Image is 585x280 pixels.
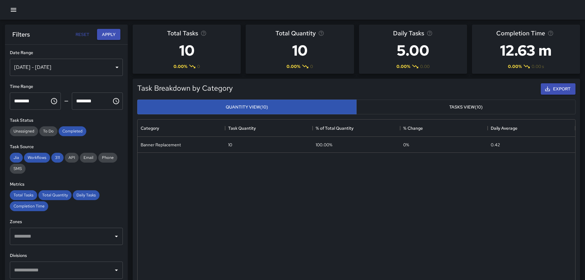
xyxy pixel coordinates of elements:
[10,190,37,200] div: Total Tasks
[10,153,23,163] div: Jia
[541,83,575,95] button: Export
[10,201,48,211] div: Completion Time
[10,192,37,198] span: Total Tasks
[10,126,38,136] div: Unassigned
[38,190,72,200] div: Total Quantity
[10,49,123,56] h6: Date Range
[112,232,121,241] button: Open
[73,190,99,200] div: Daily Tasks
[59,128,86,134] span: Completed
[24,153,50,163] div: Workflows
[98,155,117,160] span: Phone
[137,100,357,115] button: Quantity View(10)
[138,120,225,137] div: Category
[393,28,424,38] span: Daily Tasks
[51,155,64,160] span: 311
[10,252,123,259] h6: Divisions
[287,63,300,69] span: 0.00 %
[141,142,181,148] div: Banner Replacement
[310,63,313,69] span: 0
[10,83,123,90] h6: Time Range
[39,128,57,134] span: To Do
[508,63,522,69] span: 0.00 %
[112,266,121,274] button: Open
[228,120,256,137] div: Task Quantity
[12,30,30,39] h6: Filters
[275,28,316,38] span: Total Quantity
[427,30,433,36] svg: Average number of tasks per day in the selected period, compared to the previous period.
[110,95,122,107] button: Choose time, selected time is 11:59 PM
[532,63,544,69] span: 0.00 s
[10,117,123,124] h6: Task Status
[225,120,313,137] div: Task Quantity
[24,155,50,160] span: Workflows
[38,192,72,198] span: Total Quantity
[10,59,123,76] div: [DATE] - [DATE]
[10,164,25,174] div: SMS
[275,38,324,63] h3: 10
[72,29,92,40] button: Reset
[51,153,64,163] div: 311
[548,30,554,36] svg: Average time taken to complete tasks in the selected period, compared to the previous period.
[356,100,575,115] button: Tasks View(10)
[491,142,500,148] div: 0.42
[491,120,517,137] div: Daily Average
[10,181,123,188] h6: Metrics
[318,30,324,36] svg: Total task quantity in the selected period, compared to the previous period.
[316,120,353,137] div: % of Total Quantity
[10,219,123,225] h6: Zones
[10,155,23,160] span: Jia
[10,166,25,171] span: SMS
[313,120,400,137] div: % of Total Quantity
[10,128,38,134] span: Unassigned
[393,38,433,63] h3: 5.00
[496,28,545,38] span: Completion Time
[59,126,86,136] div: Completed
[228,142,232,148] div: 10
[10,144,123,150] h6: Task Source
[316,142,332,148] div: 100.00%
[80,155,97,160] span: Email
[403,120,423,137] div: % Change
[39,126,57,136] div: To Do
[48,95,60,107] button: Choose time, selected time is 12:00 AM
[141,120,159,137] div: Category
[73,192,99,198] span: Daily Tasks
[400,120,488,137] div: % Change
[167,38,207,63] h3: 10
[97,29,120,40] button: Apply
[65,153,79,163] div: API
[65,155,79,160] span: API
[98,153,117,163] div: Phone
[174,63,187,69] span: 0.00 %
[10,203,48,209] span: Completion Time
[201,30,207,36] svg: Total number of tasks in the selected period, compared to the previous period.
[396,63,410,69] span: 0.00 %
[167,28,198,38] span: Total Tasks
[488,120,575,137] div: Daily Average
[197,63,200,69] span: 0
[403,142,409,148] span: 0 %
[137,83,233,93] h5: Task Breakdown by Category
[420,63,430,69] span: 0.00
[496,38,556,63] h3: 12.63 m
[80,153,97,163] div: Email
